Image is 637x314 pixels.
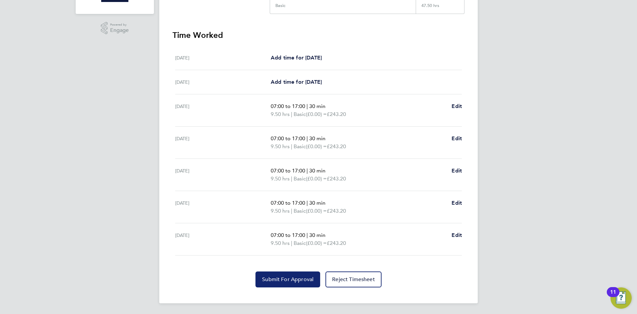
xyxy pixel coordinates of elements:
a: Edit [452,167,462,175]
span: 30 min [309,232,325,238]
span: Edit [452,167,462,174]
div: [DATE] [175,78,271,86]
span: Basic [294,110,306,118]
span: Reject Timesheet [332,276,375,283]
a: Powered byEngage [101,22,129,35]
span: | [307,167,308,174]
span: £243.20 [327,175,346,182]
span: Edit [452,232,462,238]
span: (£0.00) = [306,175,327,182]
span: 9.50 hrs [271,240,290,246]
span: Submit For Approval [262,276,314,283]
span: | [291,111,292,117]
a: Edit [452,135,462,143]
span: £243.20 [327,143,346,150]
span: (£0.00) = [306,143,327,150]
div: [DATE] [175,231,271,247]
span: 07:00 to 17:00 [271,135,305,142]
button: Open Resource Center, 11 new notifications [610,287,632,309]
div: [DATE] [175,167,271,183]
a: Add time for [DATE] [271,78,322,86]
span: 07:00 to 17:00 [271,103,305,109]
span: 30 min [309,135,325,142]
span: | [291,175,292,182]
div: [DATE] [175,135,271,151]
span: | [291,240,292,246]
span: £243.20 [327,111,346,117]
span: | [307,200,308,206]
div: [DATE] [175,199,271,215]
a: Edit [452,102,462,110]
span: Add time for [DATE] [271,54,322,61]
span: 07:00 to 17:00 [271,167,305,174]
a: Edit [452,231,462,239]
span: 9.50 hrs [271,143,290,150]
div: 47.50 hrs [416,3,464,14]
div: [DATE] [175,54,271,62]
span: | [291,208,292,214]
div: Basic [275,3,285,8]
span: | [307,103,308,109]
button: Reject Timesheet [325,271,382,287]
span: 30 min [309,103,325,109]
div: [DATE] [175,102,271,118]
span: Basic [294,239,306,247]
span: Add time for [DATE] [271,79,322,85]
span: 9.50 hrs [271,208,290,214]
span: Edit [452,135,462,142]
button: Submit For Approval [255,271,320,287]
span: Edit [452,103,462,109]
span: | [307,232,308,238]
span: 9.50 hrs [271,111,290,117]
span: 07:00 to 17:00 [271,200,305,206]
span: Powered by [110,22,129,28]
span: | [291,143,292,150]
div: 11 [610,292,616,301]
span: (£0.00) = [306,208,327,214]
span: £243.20 [327,208,346,214]
span: Edit [452,200,462,206]
span: Basic [294,175,306,183]
span: | [307,135,308,142]
span: Basic [294,207,306,215]
span: 30 min [309,200,325,206]
h3: Time Worked [173,30,464,41]
span: Basic [294,143,306,151]
span: 07:00 to 17:00 [271,232,305,238]
span: (£0.00) = [306,240,327,246]
span: 9.50 hrs [271,175,290,182]
span: 30 min [309,167,325,174]
a: Add time for [DATE] [271,54,322,62]
span: (£0.00) = [306,111,327,117]
span: £243.20 [327,240,346,246]
a: Edit [452,199,462,207]
span: Engage [110,28,129,33]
